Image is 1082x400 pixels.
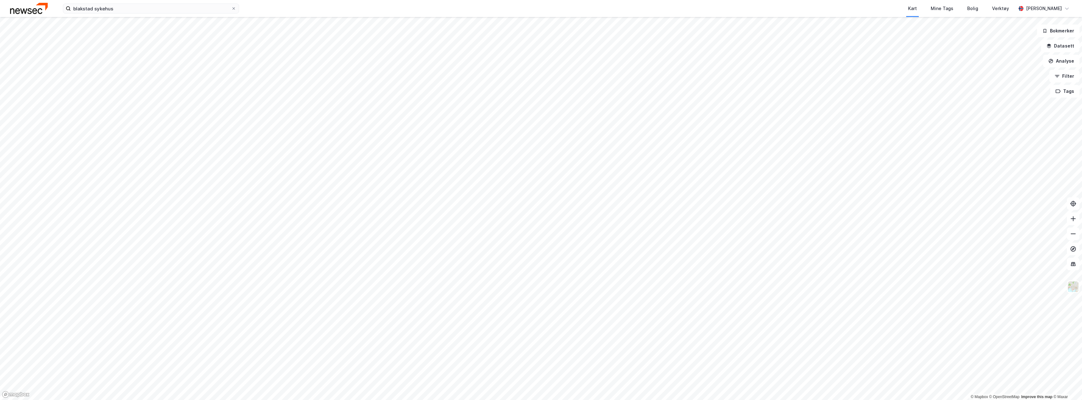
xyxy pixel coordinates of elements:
[1041,40,1079,52] button: Datasett
[1043,55,1079,67] button: Analyse
[10,3,48,14] img: newsec-logo.f6e21ccffca1b3a03d2d.png
[992,5,1009,12] div: Verktøy
[1051,370,1082,400] iframe: Chat Widget
[971,395,988,399] a: Mapbox
[1026,5,1062,12] div: [PERSON_NAME]
[931,5,953,12] div: Mine Tags
[908,5,917,12] div: Kart
[1067,281,1079,293] img: Z
[71,4,231,13] input: Søk på adresse, matrikkel, gårdeiere, leietakere eller personer
[1037,25,1079,37] button: Bokmerker
[1051,370,1082,400] div: Kontrollprogram for chat
[967,5,978,12] div: Bolig
[2,391,30,398] a: Mapbox homepage
[1021,395,1052,399] a: Improve this map
[1050,85,1079,98] button: Tags
[1049,70,1079,82] button: Filter
[989,395,1020,399] a: OpenStreetMap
